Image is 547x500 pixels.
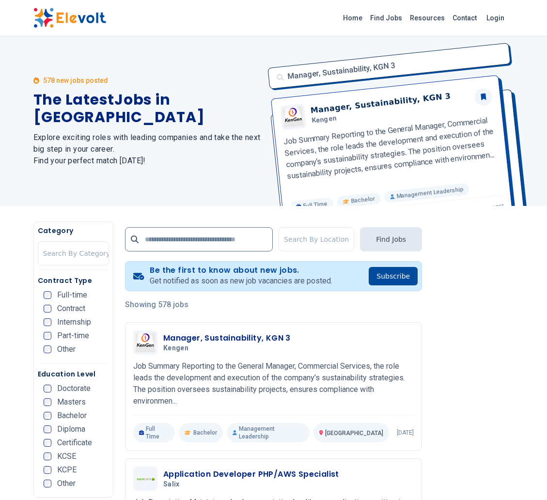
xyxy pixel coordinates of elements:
a: Resources [406,10,449,26]
input: Other [44,345,51,353]
span: Full-time [57,291,87,299]
a: Contact [449,10,481,26]
a: KengenManager, Sustainability, KGN 3KengenJob Summary Reporting to the General Manager, Commercia... [133,330,414,442]
input: Masters [44,398,51,406]
span: Part-time [57,332,89,340]
span: Other [57,345,76,353]
h5: Category [38,226,109,235]
p: Get notified as soon as new job vacancies are posted. [150,275,332,287]
input: Doctorate [44,385,51,392]
span: Kengen [163,344,188,353]
p: [DATE] [397,429,414,437]
h3: Manager, Sustainability, KGN 3 [163,332,291,344]
a: Login [481,8,510,28]
p: Job Summary Reporting to the General Manager, Commercial Services, the role leads the development... [133,360,414,407]
span: Contract [57,305,85,312]
a: Home [339,10,366,26]
input: Certificate [44,439,51,447]
h3: Application Developer PHP/AWS Specialist [163,469,339,480]
input: Diploma [44,425,51,433]
h5: Contract Type [38,276,109,285]
h1: The Latest Jobs in [GEOGRAPHIC_DATA] [33,91,262,126]
input: Contract [44,305,51,312]
p: Management Leadership [227,423,310,442]
span: Other [57,480,76,487]
span: Bachelor [193,429,217,437]
p: Showing 578 jobs [125,299,422,311]
span: Masters [57,398,86,406]
span: Doctorate [57,385,91,392]
input: KCPE [44,466,51,474]
span: Bachelor [57,412,87,420]
img: Kengen [136,333,155,352]
h4: Be the first to know about new jobs. [150,266,332,275]
h2: Explore exciting roles with leading companies and take the next big step in your career. Find you... [33,132,262,167]
p: 578 new jobs posted [43,76,108,85]
button: Find Jobs [360,227,422,251]
span: [GEOGRAPHIC_DATA] [325,430,383,437]
span: Salix [163,480,180,489]
a: Find Jobs [366,10,406,26]
img: Salix [136,477,155,481]
span: Diploma [57,425,85,433]
img: Elevolt [33,8,106,28]
input: KCSE [44,453,51,460]
input: Part-time [44,332,51,340]
span: Internship [57,318,91,326]
button: Subscribe [369,267,418,285]
input: Bachelor [44,412,51,420]
span: KCPE [57,466,77,474]
input: Other [44,480,51,487]
input: Full-time [44,291,51,299]
span: Certificate [57,439,92,447]
span: KCSE [57,453,76,460]
p: Full Time [133,423,175,442]
input: Internship [44,318,51,326]
h5: Education Level [38,369,109,379]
